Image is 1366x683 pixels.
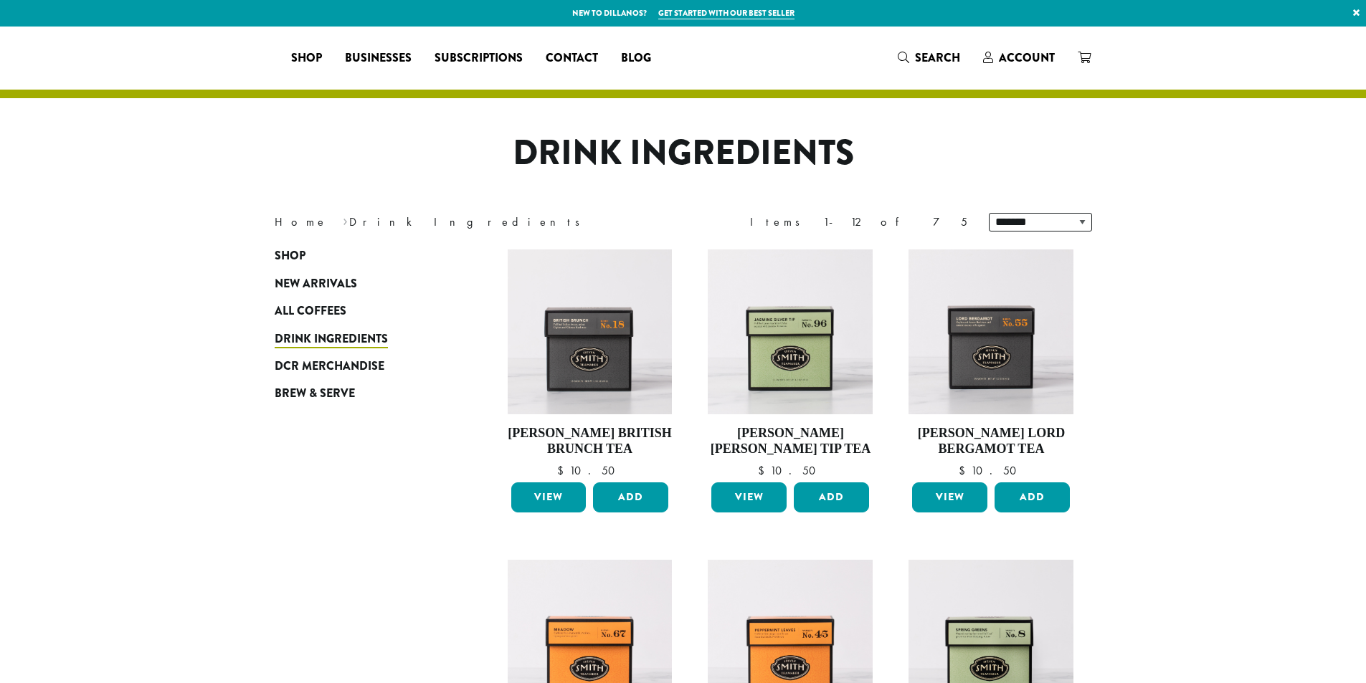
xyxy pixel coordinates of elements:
img: British-Brunch-Signature-Black-Carton-2023-2.jpg [507,249,672,414]
img: Jasmine-Silver-Tip-Signature-Green-Carton-2023.jpg [708,249,873,414]
h4: [PERSON_NAME] [PERSON_NAME] Tip Tea [708,426,873,457]
a: View [511,482,587,512]
a: Drink Ingredients [275,325,447,352]
span: DCR Merchandise [275,358,384,376]
a: New Arrivals [275,270,447,297]
a: Home [275,214,328,229]
h1: Drink Ingredients [264,133,1103,174]
a: Brew & Serve [275,380,447,407]
span: Shop [291,49,322,67]
span: $ [758,463,770,478]
span: Contact [546,49,598,67]
a: Shop [275,242,447,269]
span: Businesses [345,49,412,67]
a: [PERSON_NAME] [PERSON_NAME] Tip Tea $10.50 [708,249,873,477]
bdi: 10.50 [758,463,822,478]
span: $ [557,463,569,478]
span: Brew & Serve [275,385,355,403]
h4: [PERSON_NAME] British Brunch Tea [508,426,673,457]
span: New Arrivals [275,275,357,293]
nav: Breadcrumb [275,214,662,231]
a: View [711,482,787,512]
span: Subscriptions [435,49,523,67]
span: Blog [621,49,651,67]
h4: [PERSON_NAME] Lord Bergamot Tea [909,426,1073,457]
span: $ [959,463,971,478]
a: View [912,482,987,512]
span: › [343,209,348,231]
button: Add [995,482,1070,512]
a: [PERSON_NAME] British Brunch Tea $10.50 [508,249,673,477]
span: Search [915,49,960,66]
a: All Coffees [275,297,447,325]
span: Drink Ingredients [275,330,388,348]
a: DCR Merchandise [275,353,447,380]
button: Add [593,482,668,512]
div: Items 1-12 of 75 [750,214,967,231]
a: Get started with our best seller [658,7,795,19]
a: [PERSON_NAME] Lord Bergamot Tea $10.50 [909,249,1073,477]
span: All Coffees [275,302,346,320]
span: Account [999,49,1055,66]
button: Add [794,482,869,512]
bdi: 10.50 [959,463,1023,478]
bdi: 10.50 [557,463,622,478]
a: Shop [280,47,333,70]
img: Lord-Bergamot-Signature-Black-Carton-2023-1.jpg [909,249,1073,414]
span: Shop [275,247,305,265]
a: Search [886,46,972,70]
